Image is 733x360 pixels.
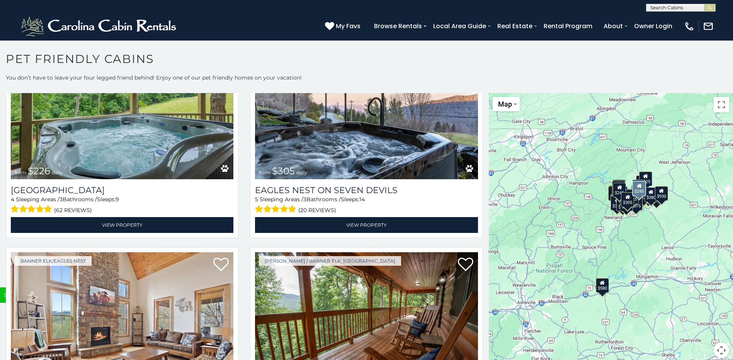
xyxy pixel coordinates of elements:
div: $230 [608,186,621,201]
div: $580 [596,278,609,293]
div: $930 [655,186,668,201]
a: Eagles Nest on Seven Devils [255,185,478,195]
a: Browse Rentals [370,19,426,33]
span: daily [52,170,63,175]
a: Local Area Guide [429,19,490,33]
a: Banner Elk/Eagles Nest [15,256,92,266]
span: (20 reviews) [298,205,336,215]
div: $310 [612,181,625,195]
span: daily [296,170,307,175]
div: $325 [612,180,626,194]
button: Map camera controls [714,343,729,358]
span: from [15,170,26,175]
div: $355 [611,196,624,211]
img: mail-regular-white.png [703,21,714,32]
span: $305 [272,165,295,177]
a: [PERSON_NAME] / Banner Elk, [GEOGRAPHIC_DATA] [259,256,401,266]
span: Map [498,100,512,108]
a: [GEOGRAPHIC_DATA] [11,185,233,195]
div: $360 [632,180,645,194]
div: $380 [645,187,658,202]
a: View Property [11,217,233,233]
img: phone-regular-white.png [684,21,695,32]
a: Eagles Nest on Seven Devils from $305 daily [255,30,478,179]
span: 3 [303,196,306,203]
div: $290 [616,197,629,211]
span: 5 [255,196,258,203]
span: $226 [28,165,50,177]
span: 9 [116,196,119,203]
div: $525 [639,172,652,186]
a: Rental Program [540,19,596,33]
a: Add to favorites [213,257,229,273]
div: Sleeping Areas / Bathrooms / Sleeps: [255,195,478,215]
span: 4 [11,196,14,203]
div: $305 [621,192,634,207]
a: Real Estate [493,19,536,33]
div: $345 [620,197,633,211]
h3: Majestic Mountain Hideaway [11,185,233,195]
span: from [259,170,270,175]
span: My Favs [336,21,361,31]
span: 3 [60,196,63,203]
img: Majestic Mountain Hideaway [11,30,233,179]
a: Owner Login [630,19,676,33]
img: Eagles Nest on Seven Devils [255,30,478,179]
div: $245 [632,181,646,196]
div: $375 [629,196,643,211]
span: (62 reviews) [54,205,92,215]
span: 14 [359,196,365,203]
a: My Favs [325,21,362,31]
a: Add to favorites [458,257,473,273]
button: Toggle fullscreen view [714,97,729,112]
div: $245 [613,183,626,197]
a: About [600,19,627,33]
div: Sleeping Areas / Bathrooms / Sleeps: [11,195,233,215]
a: View Property [255,217,478,233]
img: White-1-2.png [19,15,180,38]
button: Change map style [493,97,520,111]
a: Majestic Mountain Hideaway from $226 daily [11,30,233,179]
